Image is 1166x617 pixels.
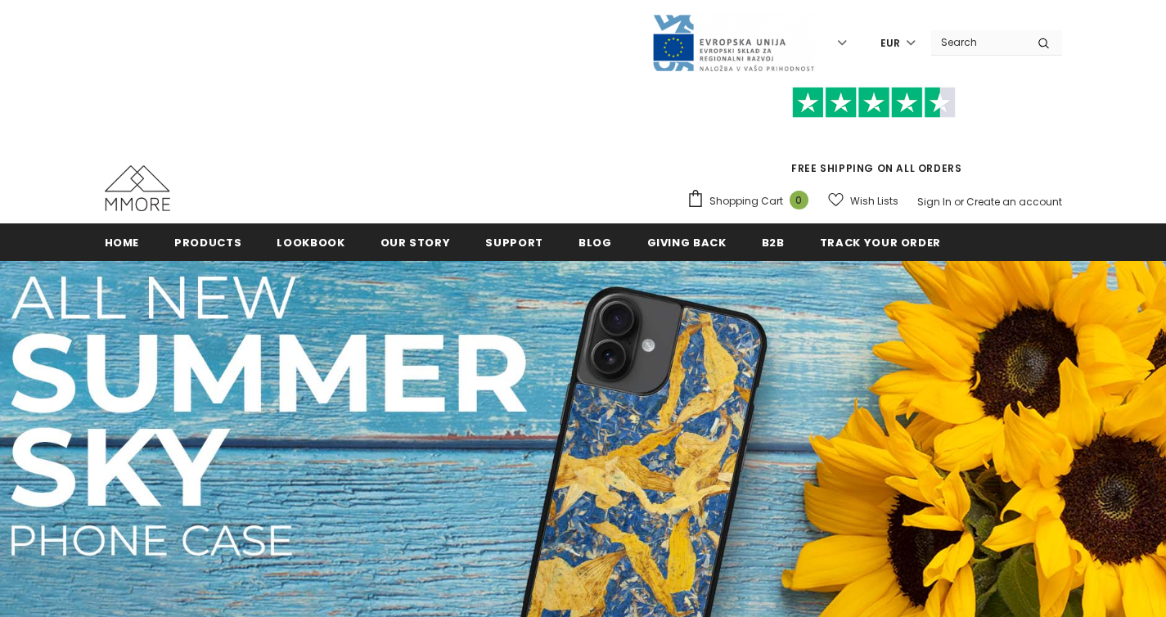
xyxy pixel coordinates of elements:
[687,189,817,214] a: Shopping Cart 0
[850,193,898,209] span: Wish Lists
[578,235,612,250] span: Blog
[647,235,727,250] span: Giving back
[277,223,344,260] a: Lookbook
[105,235,140,250] span: Home
[762,235,785,250] span: B2B
[485,223,543,260] a: support
[380,223,451,260] a: Our Story
[105,165,170,211] img: MMORE Cases
[174,235,241,250] span: Products
[687,118,1062,160] iframe: Customer reviews powered by Trustpilot
[485,235,543,250] span: support
[709,193,783,209] span: Shopping Cart
[174,223,241,260] a: Products
[828,187,898,215] a: Wish Lists
[790,191,808,209] span: 0
[380,235,451,250] span: Our Story
[931,30,1025,54] input: Search Site
[762,223,785,260] a: B2B
[820,235,941,250] span: Track your order
[687,94,1062,175] span: FREE SHIPPING ON ALL ORDERS
[966,195,1062,209] a: Create an account
[820,223,941,260] a: Track your order
[954,195,964,209] span: or
[105,223,140,260] a: Home
[651,35,815,49] a: Javni Razpis
[651,13,815,73] img: Javni Razpis
[880,35,900,52] span: EUR
[917,195,952,209] a: Sign In
[277,235,344,250] span: Lookbook
[647,223,727,260] a: Giving back
[578,223,612,260] a: Blog
[792,87,956,119] img: Trust Pilot Stars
